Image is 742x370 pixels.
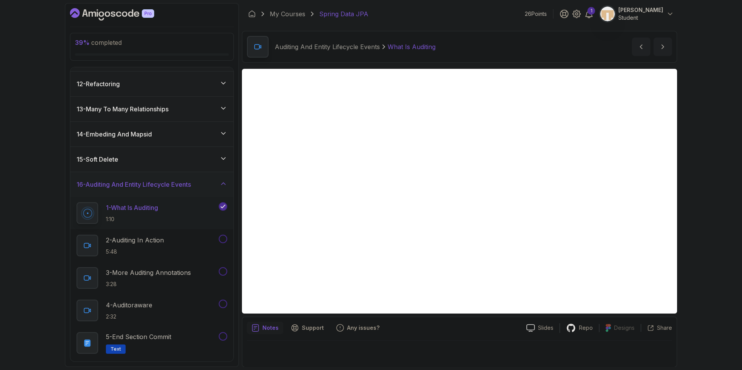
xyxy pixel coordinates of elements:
h3: 16 - Auditing And Entity Lifecycle Events [77,180,191,189]
p: 3:28 [106,280,191,288]
button: 3-More Auditing Annotations3:28 [77,267,227,289]
p: Support [302,324,324,332]
p: 4 - Auditoraware [106,300,152,310]
p: Share [657,324,672,332]
p: What Is Auditing [388,42,436,51]
button: notes button [247,322,283,334]
button: user profile image[PERSON_NAME]Student [600,6,674,22]
a: Repo [560,323,599,333]
button: 2-Auditing In Action5:48 [77,235,227,256]
a: 1 [584,9,594,19]
h3: 12 - Refactoring [77,79,120,89]
span: Text [111,346,121,352]
a: Slides [520,324,560,332]
button: previous content [632,38,650,56]
p: Spring Data JPA [319,9,368,19]
button: Feedback button [332,322,384,334]
a: Dashboard [70,8,172,20]
a: My Courses [270,9,305,19]
p: 1 - What Is Auditing [106,203,158,212]
span: 39 % [75,39,90,46]
p: [PERSON_NAME] [618,6,663,14]
p: 5:48 [106,248,164,256]
p: 5 - End Section Commit [106,332,171,341]
h3: 13 - Many To Many Relationships [77,104,168,114]
p: Auditing And Entity Lifecycle Events [275,42,380,51]
button: next content [654,38,672,56]
button: 15-Soft Delete [70,147,233,172]
button: 14-Embeding And Mapsid [70,122,233,147]
p: Notes [262,324,279,332]
p: Designs [614,324,635,332]
a: Dashboard [248,10,256,18]
button: 16-Auditing And Entity Lifecycle Events [70,172,233,197]
button: 5-End Section CommitText [77,332,227,354]
button: 1-What Is Auditing1:10 [77,202,227,224]
p: Any issues? [347,324,380,332]
p: 1:10 [106,215,158,223]
iframe: 1 - What is Auditing [242,69,677,314]
button: 13-Many To Many Relationships [70,97,233,121]
button: 12-Refactoring [70,72,233,96]
button: 4-Auditoraware2:32 [77,300,227,321]
img: user profile image [600,7,615,21]
p: Student [618,14,663,22]
button: Support button [286,322,328,334]
p: Slides [538,324,553,332]
p: Repo [579,324,593,332]
span: completed [75,39,122,46]
button: Share [641,324,672,332]
h3: 15 - Soft Delete [77,155,118,164]
div: 1 [587,7,595,15]
p: 2 - Auditing In Action [106,235,164,245]
p: 2:32 [106,313,152,321]
p: 3 - More Auditing Annotations [106,268,191,277]
p: 26 Points [525,10,547,18]
h3: 14 - Embeding And Mapsid [77,130,152,139]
